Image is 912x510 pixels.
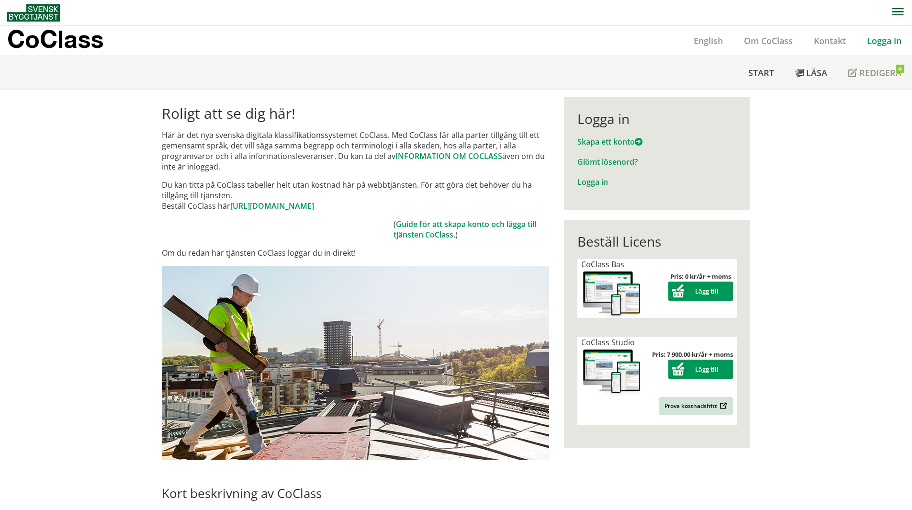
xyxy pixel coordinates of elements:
[733,35,803,46] a: Om CoClass
[785,56,838,90] a: Läsa
[577,111,737,127] div: Logga in
[7,4,60,22] img: Svensk Byggtjänst
[683,35,733,46] a: English
[652,350,733,359] strong: Pris: 7 900,00 kr/år + moms
[577,136,642,147] a: Skapa ett konto
[162,105,549,122] h1: Roligt att se dig här!
[659,397,733,415] a: Prova kostnadsfritt
[668,287,733,295] a: Lägg till
[162,248,549,258] p: Om du redan har tjänsten CoClass loggar du in direkt!
[230,201,314,211] a: [URL][DOMAIN_NAME]
[581,259,624,270] span: CoClass Bas
[581,337,635,348] span: CoClass Studio
[670,272,731,281] strong: Pris: 0 kr/år + moms
[162,486,549,501] h2: Kort beskrivning av CoClass
[7,34,103,45] p: CoClass
[718,402,727,409] img: Outbound.png
[748,67,774,79] span: Start
[395,151,502,161] a: INFORMATION OM COCLASS
[738,56,785,90] a: Start
[856,35,912,46] a: Logga in
[577,157,638,167] a: Glömt lösenord?
[394,219,549,240] td: ( .)
[668,282,733,301] button: Lägg till
[581,348,642,396] img: coclass-license.jpg
[7,26,124,56] a: CoClass
[394,219,536,240] a: Guide för att skapa konto och lägga till tjänsten CoClass
[668,360,733,379] button: Lägg till
[162,266,549,460] img: login.jpg
[577,177,608,187] a: Logga in
[581,270,642,318] img: coclass-license.jpg
[806,67,827,79] span: Läsa
[162,130,549,172] p: Här är det nya svenska digitala klassifikationssystemet CoClass. Med CoClass får alla parter till...
[668,365,733,374] a: Lägg till
[803,35,856,46] a: Kontakt
[162,180,549,211] p: Du kan titta på CoClass tabeller helt utan kostnad här på webbtjänsten. För att göra det behöver ...
[577,233,737,249] div: Beställ Licens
